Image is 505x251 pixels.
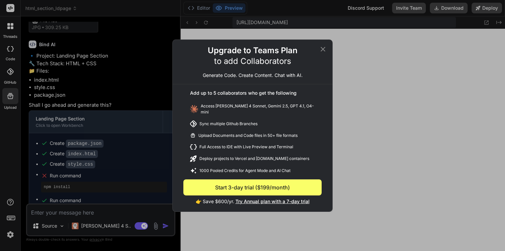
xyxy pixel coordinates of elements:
[183,179,322,195] button: Start 3-day trial ($199/month)
[183,100,322,118] div: Access [PERSON_NAME] 4 Sonnet, Gemini 2.5, GPT 4.1, O4-mini
[183,90,322,100] div: Add up to 5 collaborators who get the following
[214,56,291,67] p: to add Collaborators
[183,153,322,165] div: Deploy projects to Vercel and [DOMAIN_NAME] containers
[203,72,303,79] p: Generate Code. Create Content. Chat with AI.
[183,195,322,205] p: 👉 Save $600/yr.
[208,45,298,56] h2: Upgrade to Teams Plan
[183,165,322,177] div: 1000 Pooled Credits for Agent Mode and AI Chat
[183,141,322,153] div: Full Access to IDE with Live Preview and Terminal
[183,130,322,141] div: Upload Documents and Code files in 50+ file formats
[183,118,322,130] div: Sync multiple Github Branches
[235,198,310,204] span: Try Annual plan with a 7-day trial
